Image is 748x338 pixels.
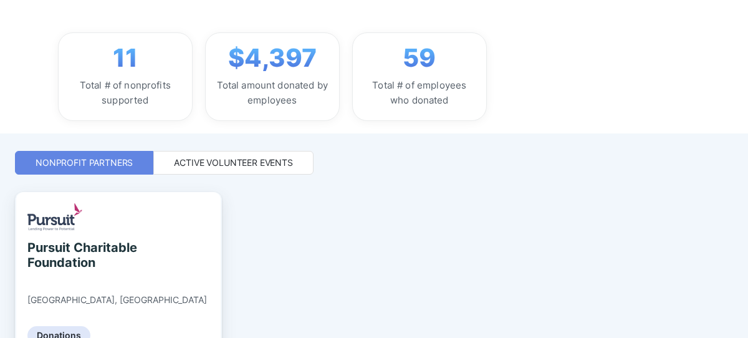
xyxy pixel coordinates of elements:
[27,294,207,306] div: [GEOGRAPHIC_DATA], [GEOGRAPHIC_DATA]
[228,43,317,73] span: $4,397
[403,43,436,73] span: 59
[174,157,293,169] div: Active Volunteer Events
[216,78,329,108] div: Total amount donated by employees
[27,240,141,270] div: Pursuit Charitable Foundation
[36,157,133,169] div: Nonprofit Partners
[363,78,476,108] div: Total # of employees who donated
[69,78,182,108] div: Total # of nonprofits supported
[113,43,138,73] span: 11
